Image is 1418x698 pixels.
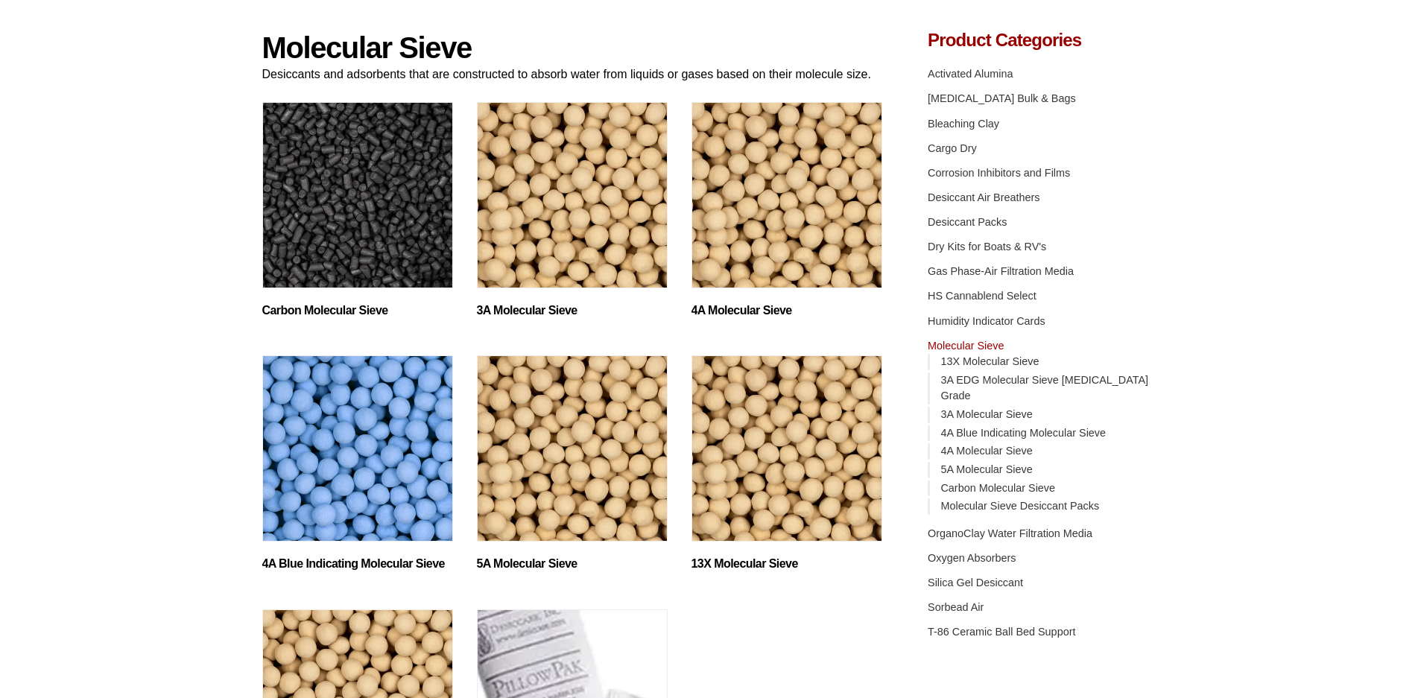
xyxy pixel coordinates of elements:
[928,577,1023,588] a: Silica Gel Desiccant
[262,102,453,288] img: Carbon Molecular Sieve
[928,265,1074,277] a: Gas Phase-Air Filtration Media
[940,482,1055,494] a: Carbon Molecular Sieve
[477,355,668,542] img: 5A Molecular Sieve
[928,142,977,154] a: Cargo Dry
[940,445,1032,457] a: 4A Molecular Sieve
[262,355,453,571] a: Visit product category 4A Blue Indicating Molecular Sieve
[928,118,999,130] a: Bleaching Clay
[940,355,1039,367] a: 13X Molecular Sieve
[928,68,1013,80] a: Activated Alumina
[477,355,668,571] a: Visit product category 5A Molecular Sieve
[262,31,884,64] h1: Molecular Sieve
[940,374,1148,402] a: 3A EDG Molecular Sieve [MEDICAL_DATA] Grade
[928,340,1004,352] a: Molecular Sieve
[928,290,1036,302] a: HS Cannablend Select
[691,556,882,571] h2: 13X Molecular Sieve
[691,102,882,317] a: Visit product category 4A Molecular Sieve
[262,64,884,84] p: Desiccants and adsorbents that are constructed to absorb water from liquids or gases based on the...
[928,601,984,613] a: Sorbead Air
[928,92,1076,104] a: [MEDICAL_DATA] Bulk & Bags
[477,303,668,317] h2: 3A Molecular Sieve
[928,31,1156,49] h4: Product Categories
[262,303,453,317] h2: Carbon Molecular Sieve
[928,241,1046,253] a: Dry Kits for Boats & RV's
[940,463,1032,475] a: 5A Molecular Sieve
[940,500,1099,512] a: Molecular Sieve Desiccant Packs
[691,303,882,317] h2: 4A Molecular Sieve
[940,408,1032,420] a: 3A Molecular Sieve
[928,626,1075,638] a: T-86 Ceramic Ball Bed Support
[928,191,1039,203] a: Desiccant Air Breathers
[477,102,668,288] img: 3A Molecular Sieve
[262,102,453,317] a: Visit product category Carbon Molecular Sieve
[691,355,882,542] img: 13X Molecular Sieve
[928,216,1007,228] a: Desiccant Packs
[928,527,1092,539] a: OrganoClay Water Filtration Media
[928,552,1016,564] a: Oxygen Absorbers
[691,102,882,288] img: 4A Molecular Sieve
[262,556,453,571] h2: 4A Blue Indicating Molecular Sieve
[928,167,1070,179] a: Corrosion Inhibitors and Films
[477,556,668,571] h2: 5A Molecular Sieve
[940,427,1106,439] a: 4A Blue Indicating Molecular Sieve
[928,315,1045,327] a: Humidity Indicator Cards
[262,355,453,542] img: 4A Blue Indicating Molecular Sieve
[477,102,668,317] a: Visit product category 3A Molecular Sieve
[691,355,882,571] a: Visit product category 13X Molecular Sieve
